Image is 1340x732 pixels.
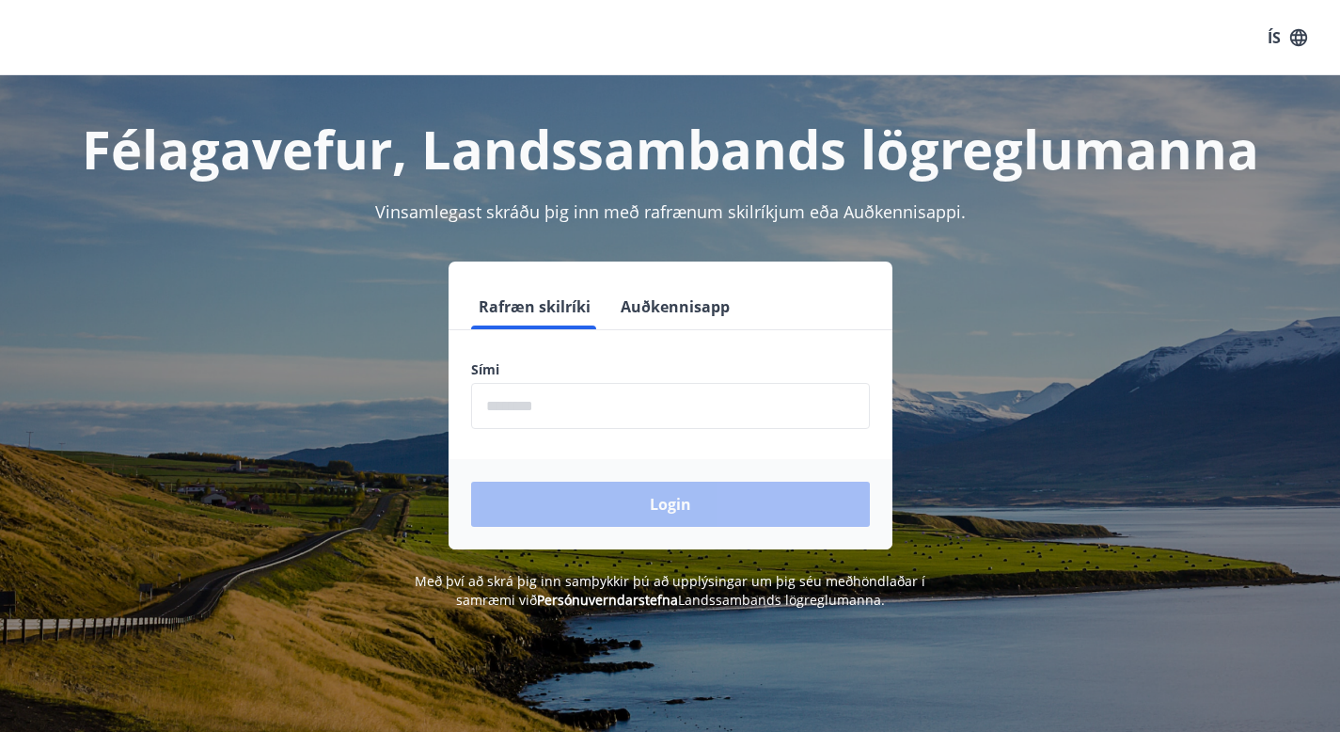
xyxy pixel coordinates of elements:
[471,284,598,329] button: Rafræn skilríki
[537,591,678,609] a: Persónuverndarstefna
[375,200,966,223] span: Vinsamlegast skráðu þig inn með rafrænum skilríkjum eða Auðkennisappi.
[471,360,870,379] label: Sími
[1257,21,1317,55] button: ÍS
[613,284,737,329] button: Auðkennisapp
[415,572,925,609] span: Með því að skrá þig inn samþykkir þú að upplýsingar um þig séu meðhöndlaðar í samræmi við Landssa...
[23,113,1317,184] h1: Félagavefur, Landssambands lögreglumanna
